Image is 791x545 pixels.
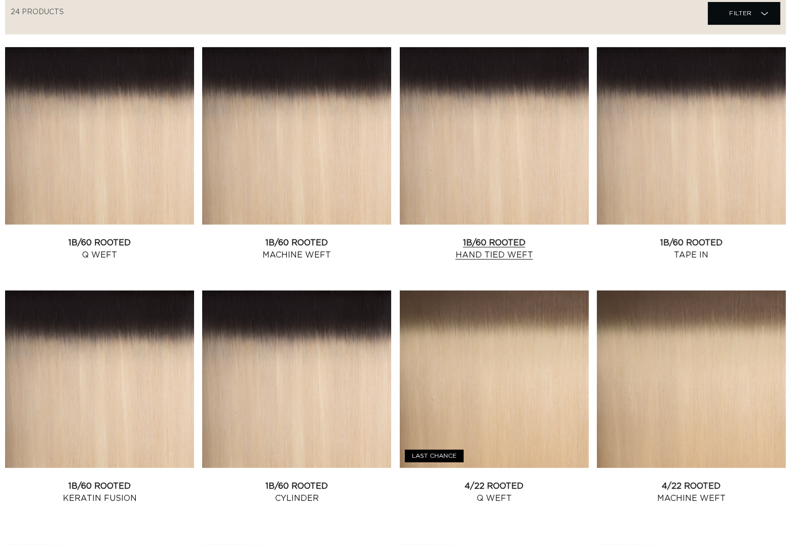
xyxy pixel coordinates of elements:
a: 1B/60 Rooted Hand Tied Weft [400,237,589,261]
a: 1B/60 Rooted Cylinder [202,480,391,504]
a: 1B/60 Rooted Machine Weft [202,237,391,261]
summary: Filter [708,2,780,25]
a: 4/22 Rooted Q Weft [400,480,589,504]
span: 24 products [11,9,64,16]
a: 1B/60 Rooted Keratin Fusion [5,480,194,504]
a: 4/22 Rooted Machine Weft [597,480,786,504]
a: 1B/60 Rooted Tape In [597,237,786,261]
a: 1B/60 Rooted Q Weft [5,237,194,261]
span: Filter [729,4,752,23]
